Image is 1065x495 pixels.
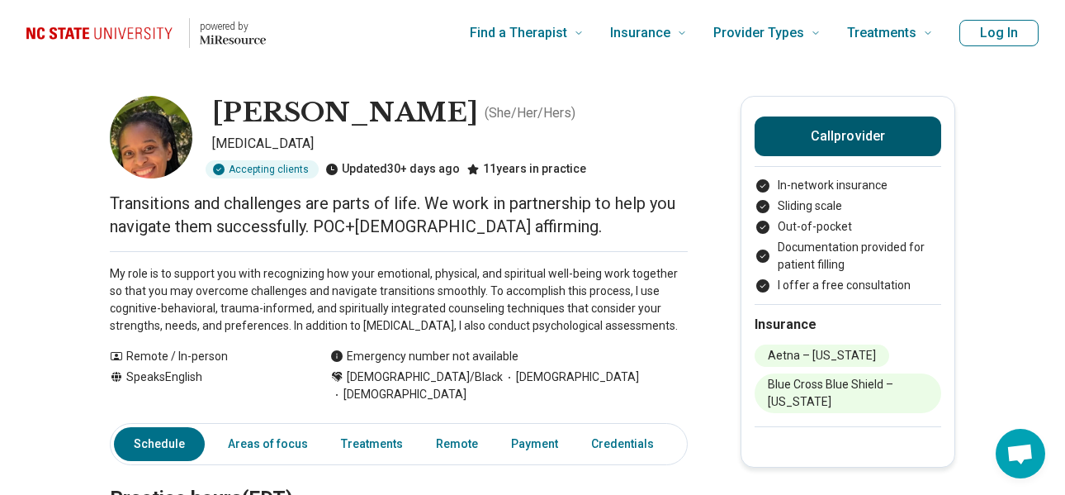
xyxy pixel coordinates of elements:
li: Blue Cross Blue Shield – [US_STATE] [755,374,941,413]
div: 11 years in practice [466,160,586,178]
span: Treatments [847,21,916,45]
li: Out-of-pocket [755,218,941,236]
p: [MEDICAL_DATA] [212,134,688,154]
button: Log In [959,20,1039,46]
li: In-network insurance [755,177,941,194]
p: My role is to support you with recognizing how your emotional, physical, and spiritual well-being... [110,265,688,335]
div: Updated 30+ days ago [325,160,460,178]
img: Milicia Tedder, Psychologist [110,96,192,178]
h2: Insurance [755,315,941,335]
ul: Payment options [755,177,941,294]
li: I offer a free consultation [755,277,941,294]
a: Remote [426,427,488,461]
span: Insurance [610,21,670,45]
div: Remote / In-person [110,348,297,365]
p: powered by [200,20,266,33]
p: ( She/Her/Hers ) [485,103,575,123]
p: Transitions and challenges are parts of life. We work in partnership to help you navigate them su... [110,192,688,238]
span: Find a Therapist [470,21,567,45]
button: Callprovider [755,117,941,156]
span: [DEMOGRAPHIC_DATA]/Black [347,369,503,386]
a: Home page [26,7,266,59]
div: Speaks English [110,369,297,403]
div: Open chat [996,429,1045,478]
span: [DEMOGRAPHIC_DATA] [330,386,466,403]
li: Sliding scale [755,198,941,215]
div: Emergency number not available [330,348,518,365]
a: Areas of focus [218,427,318,461]
a: Credentials [581,427,674,461]
span: Provider Types [713,21,804,45]
li: Documentation provided for patient filling [755,239,941,274]
div: Accepting clients [206,160,319,178]
span: [DEMOGRAPHIC_DATA] [503,369,639,386]
a: Schedule [114,427,205,461]
a: Payment [501,427,568,461]
a: Treatments [331,427,413,461]
li: Aetna – [US_STATE] [755,345,889,367]
h1: [PERSON_NAME] [212,96,478,131]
